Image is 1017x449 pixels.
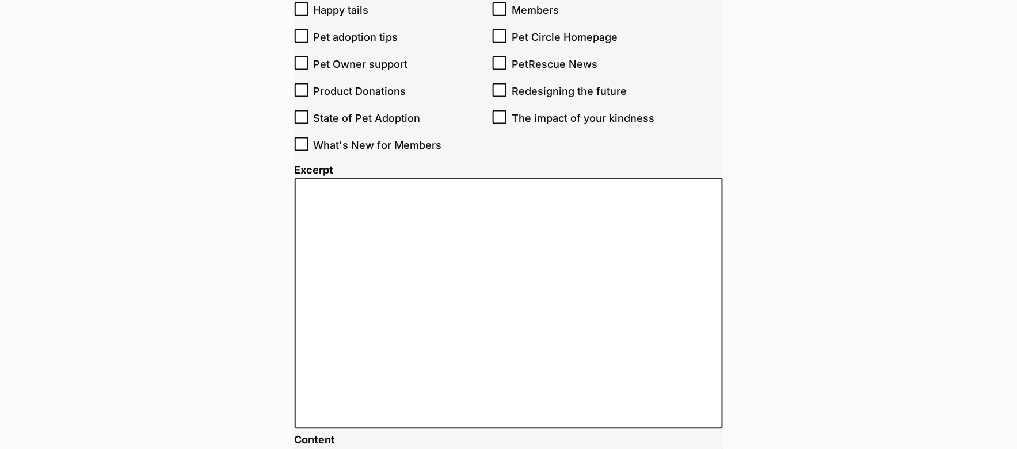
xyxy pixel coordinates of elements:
[314,2,487,18] span: Happy tails
[314,83,487,99] span: Product Donations
[512,110,685,126] span: The impact of your kindness
[314,29,487,45] span: Pet adoption tips
[512,29,685,45] span: Pet Circle Homepage
[512,2,685,18] span: Members
[314,137,487,153] span: What's New for Members
[314,56,487,72] span: Pet Owner support
[512,83,685,99] span: Redesigning the future
[295,164,723,176] label: Excerpt
[295,435,723,447] label: Content
[512,56,685,72] span: PetRescue News
[314,110,487,126] span: State of Pet Adoption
